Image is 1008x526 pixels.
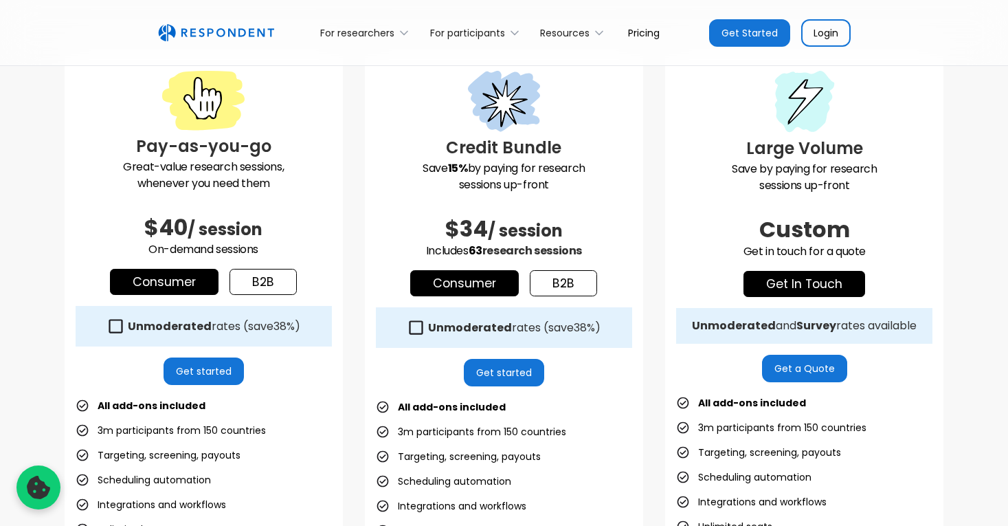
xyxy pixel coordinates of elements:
[144,212,188,243] span: $40
[376,472,511,491] li: Scheduling automation
[313,17,422,49] div: For researchers
[469,243,482,259] span: 63
[430,26,505,40] div: For participants
[158,24,274,42] a: home
[188,218,262,241] span: / session
[464,359,544,386] a: Get started
[801,19,851,47] a: Login
[376,135,632,160] h3: Credit Bundle
[540,26,590,40] div: Resources
[448,160,468,176] strong: 15%
[320,26,394,40] div: For researchers
[762,355,847,382] a: Get a Quote
[76,159,332,192] p: Great-value research sessions, whenever you need them
[488,219,563,242] span: / session
[158,24,274,42] img: Untitled UI logotext
[164,358,244,385] a: Get started
[676,468,811,487] li: Scheduling automation
[76,241,332,258] p: On-demand sessions
[759,214,850,245] span: Custom
[398,400,506,414] strong: All add-ons included
[410,270,519,296] a: Consumer
[76,470,211,490] li: Scheduling automation
[229,269,297,295] a: b2b
[76,495,226,514] li: Integrations and workflows
[76,134,332,159] h3: Pay-as-you-go
[692,318,776,333] strong: Unmoderated
[376,447,541,466] li: Targeting, screening, payouts
[676,243,932,260] p: Get in touch for a quote
[574,320,595,336] span: 38%
[676,443,841,462] li: Targeting, screening, payouts
[482,243,582,259] span: research sessions
[530,270,597,296] a: b2b
[676,418,866,437] li: 3m participants from 150 countries
[376,496,526,516] li: Integrations and workflows
[676,161,932,194] p: Save by paying for research sessions up-front
[743,271,865,297] a: get in touch
[110,269,219,295] a: Consumer
[698,396,806,410] strong: All add-ons included
[376,160,632,193] p: Save by paying for research sessions up-front
[98,399,205,413] strong: All add-ons included
[533,17,617,49] div: Resources
[376,422,566,441] li: 3m participants from 150 countries
[76,446,240,465] li: Targeting, screening, payouts
[445,213,488,244] span: $34
[128,318,212,334] strong: Unmoderated
[422,17,532,49] div: For participants
[617,17,671,49] a: Pricing
[796,318,836,333] strong: Survey
[692,319,917,333] div: and rates available
[376,243,632,259] p: Includes
[428,320,512,336] strong: Unmoderated
[709,19,790,47] a: Get Started
[76,421,266,440] li: 3m participants from 150 countries
[128,320,300,333] div: rates (save )
[428,321,601,335] div: rates (save )
[676,136,932,161] h3: Large Volume
[273,318,295,334] span: 38%
[676,492,827,512] li: Integrations and workflows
